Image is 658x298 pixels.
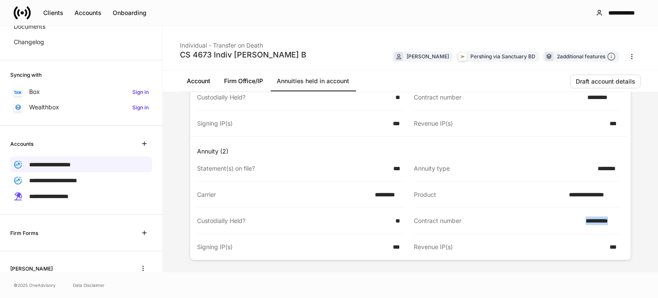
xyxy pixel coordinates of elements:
button: Draft account details [570,75,641,88]
div: Signing IP(s) [197,119,388,128]
button: Accounts [69,6,107,20]
button: Clients [38,6,69,20]
div: Draft account details [576,78,635,84]
a: WealthboxSign in [10,99,152,115]
a: Documents [10,19,152,34]
a: Account [180,71,217,91]
p: Wealthbox [29,103,59,111]
div: 2 additional features [557,52,616,61]
p: Annuity (2) [197,147,627,156]
img: oYqM9ojoZLfzCHUefNbBcWHcyDPbQKagtYciMC8pFl3iZXy3dU33Uwy+706y+0q2uJ1ghNQf2OIHrSh50tUd9HaB5oMc62p0G... [15,90,21,94]
a: Changelog [10,34,152,50]
div: Individual - Transfer on Death [180,36,306,50]
div: Revenue IP(s) [414,119,604,128]
div: Revenue IP(s) [414,243,604,251]
p: Changelog [14,38,44,46]
div: Contract number [414,93,582,102]
div: Contract number [414,217,580,225]
div: Annuity type [414,164,592,173]
div: Product [414,190,564,199]
div: Accounts [75,10,102,16]
h6: Accounts [10,140,33,148]
div: Carrier [197,190,370,199]
a: Data Disclaimer [73,282,105,289]
span: © 2025 OneAdvisory [14,282,56,289]
div: Pershing via Sanctuary BD [470,52,535,60]
div: Statement(s) on file? [197,164,388,173]
div: Signing IP(s) [197,243,388,251]
button: Onboarding [107,6,152,20]
h6: Syncing with [10,71,42,79]
h6: Firm Forms [10,229,38,237]
h6: Sign in [132,103,149,111]
div: Custodially Held? [197,217,390,225]
div: Custodially Held? [197,93,390,102]
div: Clients [43,10,63,16]
p: Documents [14,22,45,31]
div: CS 4673 Indiv [PERSON_NAME] B [180,50,306,60]
h6: Sign in [132,88,149,96]
h6: [PERSON_NAME] [10,265,53,273]
div: Onboarding [113,10,147,16]
div: [PERSON_NAME] [407,52,449,60]
a: BoxSign in [10,84,152,99]
a: Annuities held in account [270,71,356,91]
p: Box [29,87,40,96]
a: Firm Office/IP [217,71,270,91]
